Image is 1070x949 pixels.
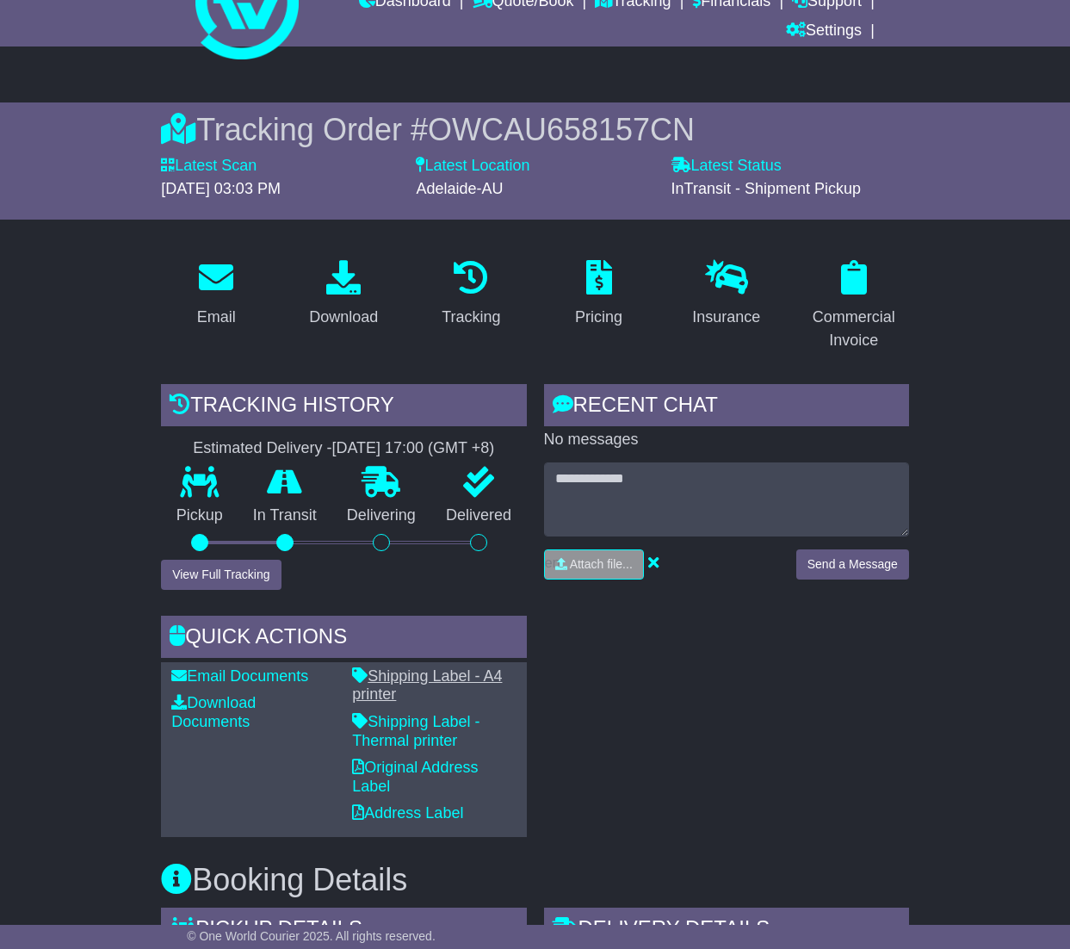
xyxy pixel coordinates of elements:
[197,306,236,329] div: Email
[161,439,526,458] div: Estimated Delivery -
[564,254,634,335] a: Pricing
[799,254,909,358] a: Commercial Invoice
[161,157,257,176] label: Latest Scan
[161,616,526,662] div: Quick Actions
[171,694,256,730] a: Download Documents
[171,667,308,685] a: Email Documents
[309,306,378,329] div: Download
[430,254,511,335] a: Tracking
[186,254,247,335] a: Email
[810,306,898,352] div: Commercial Invoice
[352,804,463,822] a: Address Label
[161,180,281,197] span: [DATE] 03:03 PM
[238,506,331,525] p: In Transit
[544,384,909,431] div: RECENT CHAT
[575,306,622,329] div: Pricing
[161,111,909,148] div: Tracking Order #
[692,306,760,329] div: Insurance
[161,384,526,431] div: Tracking history
[298,254,389,335] a: Download
[416,157,529,176] label: Latest Location
[428,112,695,147] span: OWCAU658157CN
[331,506,430,525] p: Delivering
[671,180,861,197] span: InTransit - Shipment Pickup
[442,306,500,329] div: Tracking
[786,17,862,47] a: Settings
[430,506,526,525] p: Delivered
[416,180,503,197] span: Adelaide-AU
[544,431,909,450] p: No messages
[161,560,281,590] button: View Full Tracking
[352,759,478,795] a: Original Address Label
[671,157,782,176] label: Latest Status
[352,667,502,704] a: Shipping Label - A4 printer
[681,254,771,335] a: Insurance
[796,549,909,580] button: Send a Message
[331,439,494,458] div: [DATE] 17:00 (GMT +8)
[161,863,909,897] h3: Booking Details
[187,929,436,943] span: © One World Courier 2025. All rights reserved.
[352,713,479,749] a: Shipping Label - Thermal printer
[161,506,238,525] p: Pickup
